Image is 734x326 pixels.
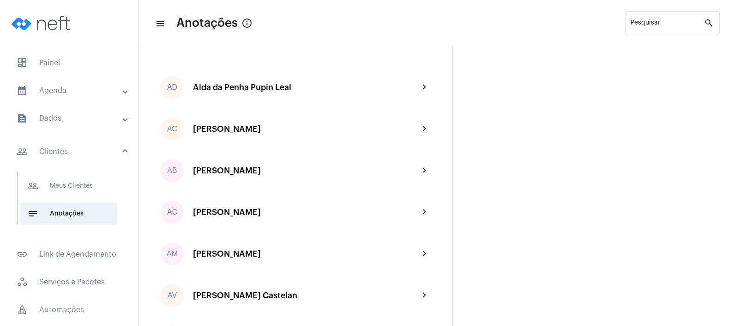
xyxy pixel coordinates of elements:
input: Pesquisar [631,21,704,29]
div: AD [161,76,184,99]
mat-panel-title: Clientes [17,146,123,157]
div: AC [161,117,184,141]
div: AM [161,242,184,265]
mat-icon: chevron_right [419,248,430,259]
span: sidenav icon [17,304,28,315]
mat-icon: chevron_right [419,123,430,135]
mat-expansion-panel-header: sidenav iconDados [6,107,138,129]
mat-panel-title: Dados [17,113,123,124]
mat-icon: sidenav icon [17,113,28,124]
span: Automações [9,299,129,321]
div: AV [161,284,184,307]
mat-icon: info_outlined [241,18,253,29]
span: sidenav icon [17,57,28,68]
div: [PERSON_NAME] [193,124,419,134]
div: AC [161,201,184,224]
div: [PERSON_NAME] [193,208,419,217]
span: Serviços e Pacotes [9,271,129,293]
mat-expansion-panel-header: sidenav iconAgenda [6,80,138,102]
mat-icon: chevron_right [419,207,430,218]
mat-icon: sidenav icon [27,208,38,219]
span: Anotações [20,203,117,225]
span: Painel [9,52,129,74]
mat-panel-title: Agenda [17,85,123,96]
mat-icon: sidenav icon [17,249,28,260]
mat-icon: search [704,18,715,29]
div: [PERSON_NAME] [193,249,419,258]
img: logo-neft-novo-2.png [7,5,77,42]
mat-expansion-panel-header: sidenav iconClientes [6,137,138,166]
span: Anotações [176,16,238,31]
mat-icon: chevron_right [419,82,430,93]
div: [PERSON_NAME] [193,166,419,175]
div: [PERSON_NAME] Castelan [193,291,419,300]
mat-icon: sidenav icon [17,146,28,157]
div: AB [161,159,184,182]
span: sidenav icon [17,277,28,288]
mat-icon: sidenav icon [155,18,164,29]
mat-icon: sidenav icon [27,180,38,191]
mat-icon: chevron_right [419,290,430,301]
div: sidenav iconClientes [6,166,138,238]
mat-icon: chevron_right [419,165,430,176]
span: Link de Agendamento [9,243,129,265]
mat-icon: sidenav icon [17,85,28,96]
div: Alda da Penha Pupin Leal [193,83,419,92]
span: Meus Clientes [20,175,117,197]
